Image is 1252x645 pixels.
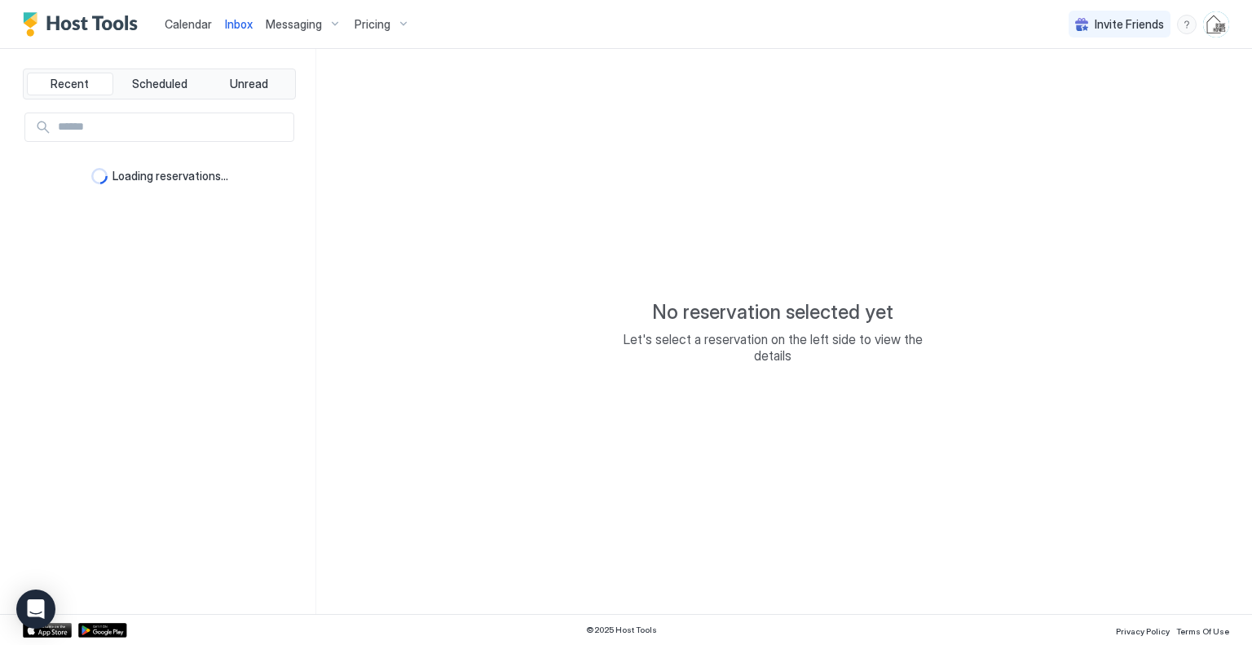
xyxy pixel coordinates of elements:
a: Terms Of Use [1176,621,1229,638]
button: Unread [205,73,292,95]
span: Unread [230,77,268,91]
div: tab-group [23,68,296,99]
span: Invite Friends [1095,17,1164,32]
a: App Store [23,623,72,638]
span: Loading reservations... [112,169,228,183]
span: Recent [51,77,89,91]
span: No reservation selected yet [652,300,893,325]
span: Messaging [266,17,322,32]
div: Open Intercom Messenger [16,590,55,629]
a: Google Play Store [78,623,127,638]
div: loading [91,168,108,184]
span: Terms Of Use [1176,626,1229,636]
span: Scheduled [132,77,187,91]
a: Privacy Policy [1116,621,1170,638]
button: Scheduled [117,73,203,95]
span: Let's select a reservation on the left side to view the details [610,331,936,364]
span: Pricing [355,17,390,32]
a: Host Tools Logo [23,12,145,37]
div: User profile [1203,11,1229,38]
span: Inbox [225,17,253,31]
div: menu [1177,15,1197,34]
span: © 2025 Host Tools [586,625,657,635]
input: Input Field [51,113,293,141]
span: Privacy Policy [1116,626,1170,636]
span: Calendar [165,17,212,31]
a: Calendar [165,15,212,33]
a: Inbox [225,15,253,33]
button: Recent [27,73,113,95]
